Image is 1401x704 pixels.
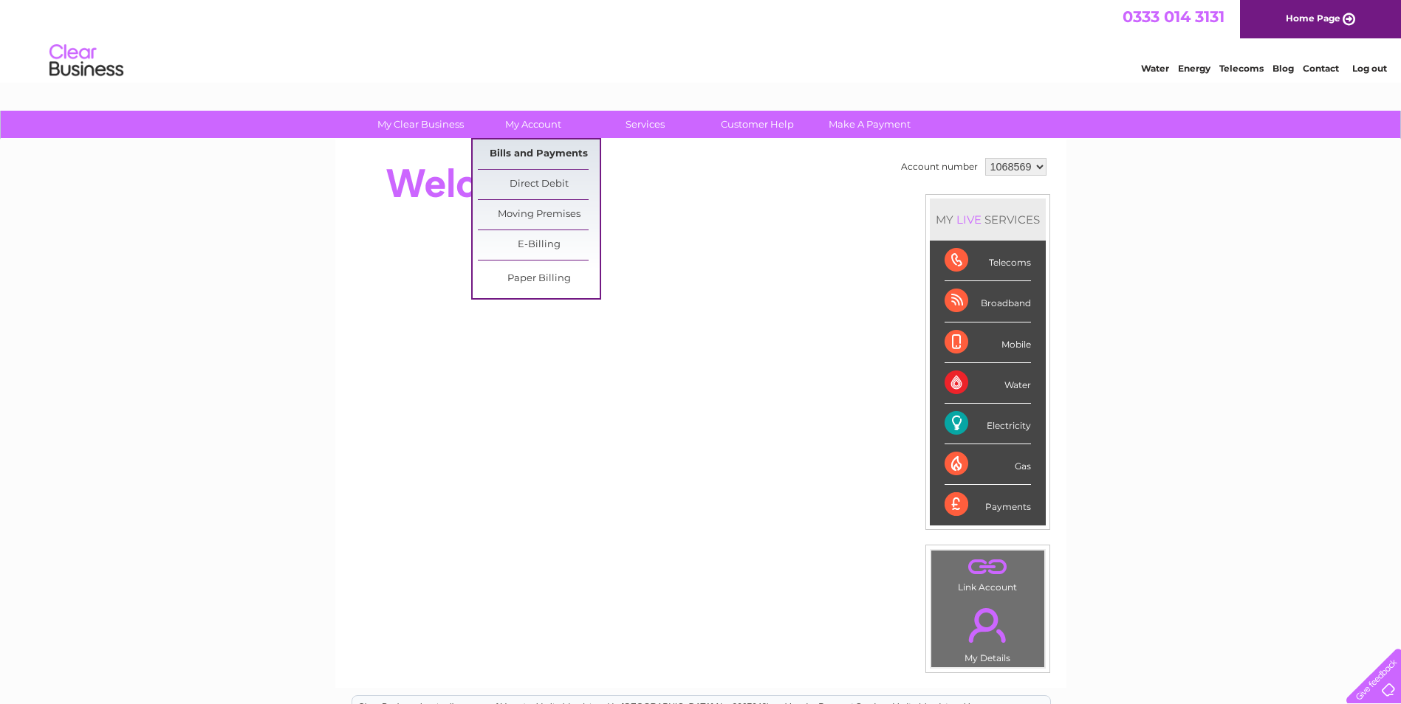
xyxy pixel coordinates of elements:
[1141,63,1169,74] a: Water
[945,322,1031,363] div: Mobile
[478,200,600,230] a: Moving Premises
[945,241,1031,281] div: Telecoms
[897,154,982,179] td: Account number
[953,213,984,227] div: LIVE
[478,170,600,199] a: Direct Debit
[696,111,818,138] a: Customer Help
[1219,63,1264,74] a: Telecoms
[478,264,600,294] a: Paper Billing
[1178,63,1210,74] a: Energy
[472,111,594,138] a: My Account
[1272,63,1294,74] a: Blog
[930,199,1046,241] div: MY SERVICES
[478,139,600,169] a: Bills and Payments
[945,444,1031,485] div: Gas
[945,281,1031,322] div: Broadband
[935,554,1041,580] a: .
[352,8,1050,72] div: Clear Business is a trading name of Verastar Limited (registered in [GEOGRAPHIC_DATA] No. 3667643...
[1352,63,1387,74] a: Log out
[945,485,1031,525] div: Payments
[49,38,124,83] img: logo.png
[931,550,1045,596] td: Link Account
[360,111,482,138] a: My Clear Business
[935,599,1041,651] a: .
[478,230,600,260] a: E-Billing
[584,111,706,138] a: Services
[931,596,1045,668] td: My Details
[1303,63,1339,74] a: Contact
[809,111,931,138] a: Make A Payment
[945,363,1031,404] div: Water
[945,404,1031,444] div: Electricity
[1123,7,1224,26] a: 0333 014 3131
